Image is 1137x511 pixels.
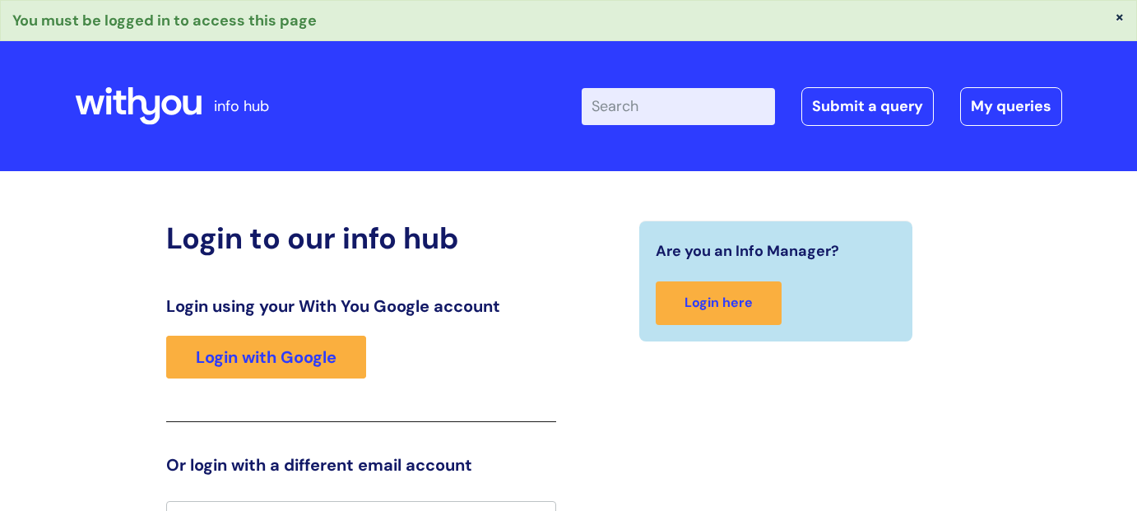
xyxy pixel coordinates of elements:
p: info hub [214,93,269,119]
input: Search [582,88,775,124]
a: Login here [656,281,782,325]
a: My queries [960,87,1062,125]
h3: Login using your With You Google account [166,296,556,316]
a: Login with Google [166,336,366,379]
button: × [1115,9,1125,24]
h2: Login to our info hub [166,221,556,256]
h3: Or login with a different email account [166,455,556,475]
span: Are you an Info Manager? [656,238,839,264]
a: Submit a query [801,87,934,125]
